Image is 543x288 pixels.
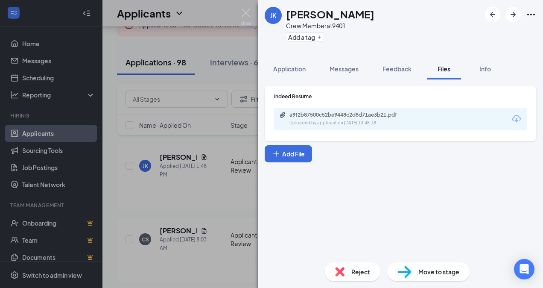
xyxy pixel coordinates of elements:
span: Move to stage [418,267,459,276]
span: Messages [330,65,359,73]
div: Indeed Resume [274,93,527,100]
h1: [PERSON_NAME] [286,7,374,21]
button: Add FilePlus [265,145,312,162]
div: Uploaded by applicant on [DATE] 13:48:18 [289,120,417,126]
svg: Download [511,114,522,124]
svg: ArrowRight [508,9,518,20]
svg: Paperclip [279,112,286,118]
span: Feedback [382,65,412,73]
div: Crew Member at 9401 [286,21,374,30]
svg: Ellipses [526,9,536,20]
svg: ArrowLeftNew [488,9,498,20]
svg: Plus [272,150,280,158]
span: Files [438,65,450,73]
div: JK [270,11,276,20]
a: Paperclipa9f2b87500c52be9448c2d8d71ae3b21.pdfUploaded by applicant on [DATE] 13:48:18 [279,112,417,126]
span: Reject [351,267,370,276]
button: PlusAdd a tag [286,32,324,41]
button: ArrowRight [505,7,521,22]
div: Open Intercom Messenger [514,259,534,279]
button: ArrowLeftNew [485,7,500,22]
div: a9f2b87500c52be9448c2d8d71ae3b21.pdf [289,112,409,118]
span: Application [273,65,306,73]
span: Info [479,65,491,73]
svg: Plus [317,35,322,40]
